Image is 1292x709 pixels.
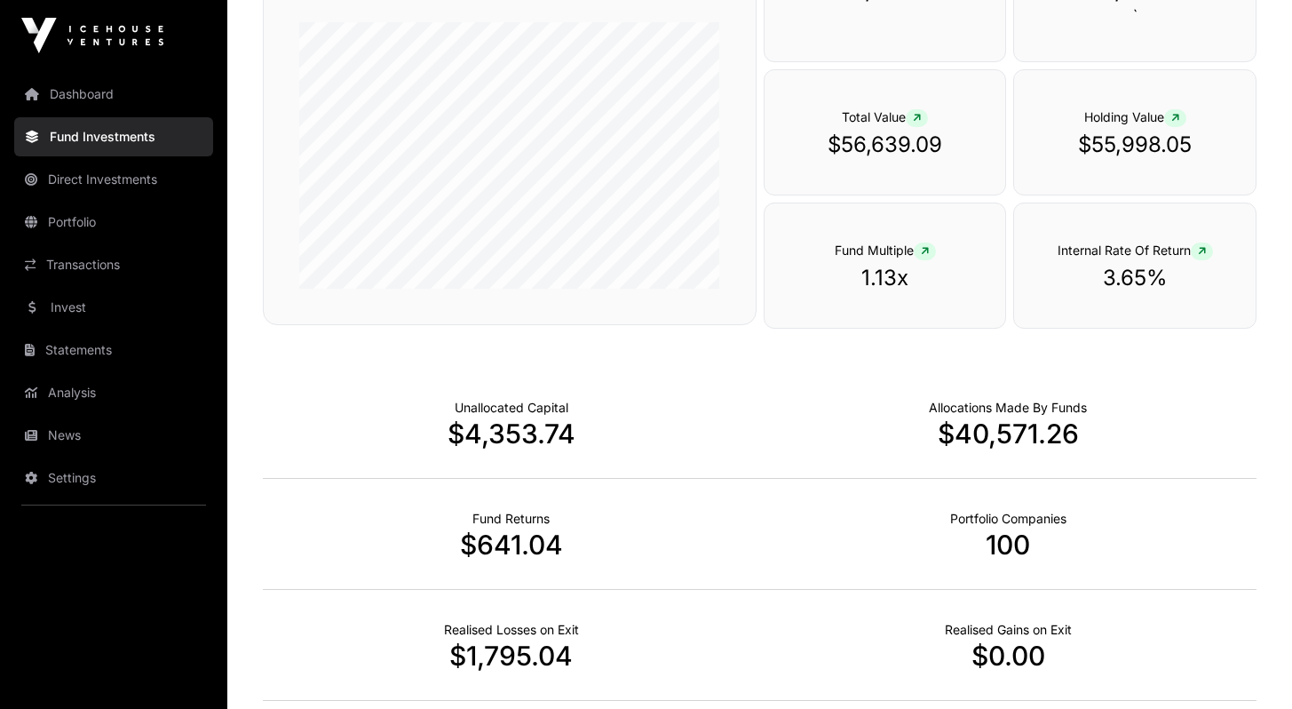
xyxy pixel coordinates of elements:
iframe: Chat Widget [1203,624,1292,709]
a: News [14,416,213,455]
p: Net Realised on Positive Exits [945,621,1072,639]
p: Capital Deployed Into Companies [929,399,1087,417]
p: Cash not yet allocated [455,399,568,417]
span: Total Value [842,109,928,124]
a: Direct Investments [14,160,213,199]
a: Dashboard [14,75,213,114]
span: Holding Value [1084,109,1186,124]
p: $55,998.05 [1050,131,1220,159]
p: $641.04 [263,529,760,561]
p: Net Realised on Negative Exits [444,621,579,639]
a: Settings [14,458,213,498]
a: Analysis [14,373,213,412]
p: 100 [760,529,1257,561]
span: Internal Rate Of Return [1058,243,1213,258]
p: $0.00 [760,640,1257,672]
span: Fund Multiple [835,243,936,258]
a: Fund Investments [14,117,213,156]
a: Statements [14,331,213,370]
a: Portfolio [14,203,213,242]
p: $56,639.09 [800,131,971,159]
p: Number of Companies Deployed Into [950,510,1066,528]
p: $1,795.04 [263,640,760,672]
a: Invest [14,288,213,327]
p: Realised Returns from Funds [472,510,550,528]
p: $4,353.74 [263,418,760,450]
p: 1.13x [800,264,971,292]
a: Transactions [14,245,213,284]
p: 3.65% [1050,264,1220,292]
img: Icehouse Ventures Logo [21,18,163,53]
p: $40,571.26 [760,418,1257,450]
